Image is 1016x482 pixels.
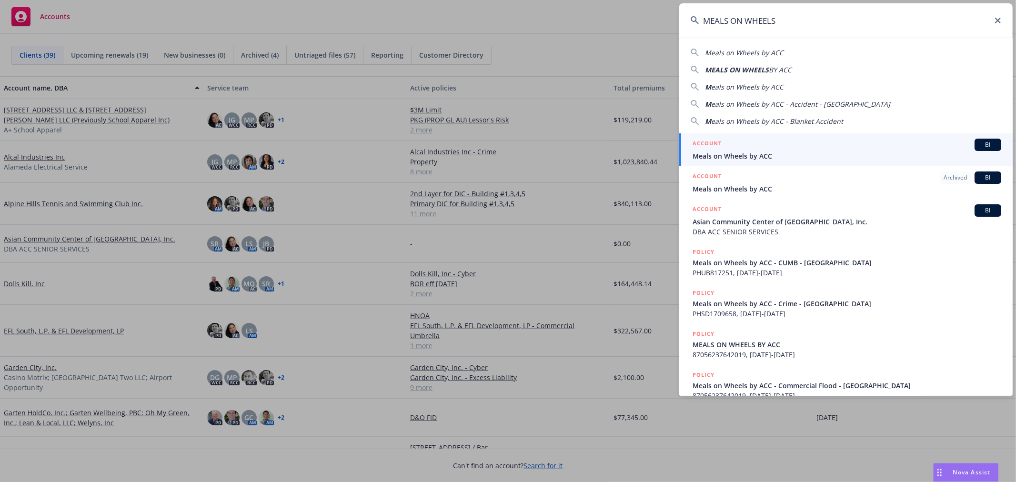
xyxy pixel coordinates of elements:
h5: ACCOUNT [693,204,722,216]
span: 87056237642019, [DATE]-[DATE] [693,350,1001,360]
h5: POLICY [693,370,714,380]
h5: ACCOUNT [693,171,722,183]
span: BI [978,206,997,215]
span: Archived [944,173,967,182]
span: M [705,117,711,126]
span: BY ACC [769,65,792,74]
span: eals on Wheels by ACC [711,82,784,91]
a: POLICYMeals on Wheels by ACC - Crime - [GEOGRAPHIC_DATA]PHSD1709658, [DATE]-[DATE] [679,283,1013,324]
span: Nova Assist [953,468,991,476]
span: MEALS ON WHEELS BY ACC [693,340,1001,350]
span: M [705,82,711,91]
span: Meals on Wheels by ACC [705,48,784,57]
span: Asian Community Center of [GEOGRAPHIC_DATA], Inc. [693,217,1001,227]
a: POLICYMeals on Wheels by ACC - CUMB - [GEOGRAPHIC_DATA]PHUB817251, [DATE]-[DATE] [679,242,1013,283]
span: BI [978,173,997,182]
span: eals on Wheels by ACC - Accident - [GEOGRAPHIC_DATA] [711,100,890,109]
a: ACCOUNTArchivedBIMeals on Wheels by ACC [679,166,1013,199]
span: Meals on Wheels by ACC - CUMB - [GEOGRAPHIC_DATA] [693,258,1001,268]
span: M [705,100,711,109]
a: POLICYMeals on Wheels by ACC - Commercial Flood - [GEOGRAPHIC_DATA]87056237642019, [DATE]-[DATE] [679,365,1013,406]
span: PHSD1709658, [DATE]-[DATE] [693,309,1001,319]
span: Meals on Wheels by ACC [693,184,1001,194]
span: PHUB817251, [DATE]-[DATE] [693,268,1001,278]
span: Meals on Wheels by ACC - Crime - [GEOGRAPHIC_DATA] [693,299,1001,309]
span: DBA ACC SENIOR SERVICES [693,227,1001,237]
a: ACCOUNTBIAsian Community Center of [GEOGRAPHIC_DATA], Inc.DBA ACC SENIOR SERVICES [679,199,1013,242]
span: Meals on Wheels by ACC - Commercial Flood - [GEOGRAPHIC_DATA] [693,381,1001,391]
span: 87056237642019, [DATE]-[DATE] [693,391,1001,401]
a: ACCOUNTBIMeals on Wheels by ACC [679,133,1013,166]
h5: POLICY [693,288,714,298]
button: Nova Assist [933,463,999,482]
div: Drag to move [934,463,946,482]
h5: ACCOUNT [693,139,722,150]
input: Search... [679,3,1013,38]
span: MEALS ON WHEELS [705,65,769,74]
span: BI [978,141,997,149]
span: eals on Wheels by ACC - Blanket Accident [711,117,843,126]
span: Meals on Wheels by ACC [693,151,1001,161]
h5: POLICY [693,247,714,257]
h5: POLICY [693,329,714,339]
a: POLICYMEALS ON WHEELS BY ACC87056237642019, [DATE]-[DATE] [679,324,1013,365]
